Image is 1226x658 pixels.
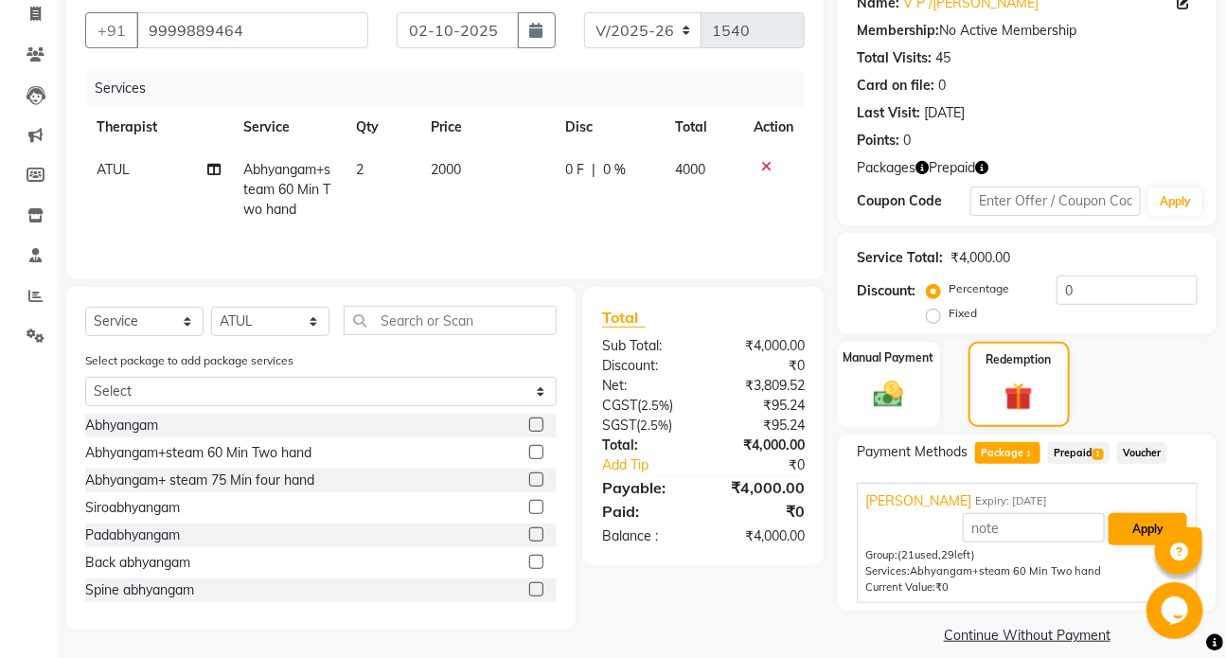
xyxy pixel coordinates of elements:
[857,131,899,151] div: Points:
[588,356,703,376] div: Discount:
[85,352,293,369] label: Select package to add package services
[857,191,970,211] div: Coupon Code
[986,351,1052,368] label: Redemption
[742,106,805,149] th: Action
[924,103,965,123] div: [DATE]
[857,103,920,123] div: Last Visit:
[703,356,819,376] div: ₹0
[431,161,461,178] span: 2000
[865,580,935,594] span: Current Value:
[857,158,915,178] span: Packages
[554,106,663,149] th: Disc
[243,161,330,218] span: Abhyangam+steam 60 Min Two hand
[85,553,190,573] div: Back abhyangam
[703,476,819,499] div: ₹4,000.00
[1146,582,1207,639] iframe: chat widget
[419,106,554,149] th: Price
[929,158,975,178] span: Prepaid
[963,513,1105,542] input: note
[865,548,897,561] span: Group:
[136,12,368,48] input: Search by Name/Mobile/Email/Code
[857,281,915,301] div: Discount:
[640,418,668,433] span: 2.5%
[1048,442,1110,464] span: Prepaid
[842,626,1213,646] a: Continue Without Payment
[588,436,703,455] div: Total:
[897,548,975,561] span: used, left)
[344,306,557,335] input: Search or Scan
[588,416,703,436] div: ( )
[85,498,180,518] div: Siroabhyangam
[588,500,703,523] div: Paid:
[935,580,949,594] span: ₹0
[865,491,971,511] span: [PERSON_NAME]
[703,396,819,416] div: ₹95.24
[664,106,742,149] th: Total
[356,161,364,178] span: 2
[703,416,819,436] div: ₹95.24
[865,564,910,578] span: Services:
[941,548,954,561] span: 29
[996,380,1041,414] img: _gift.svg
[588,476,703,499] div: Payable:
[85,580,194,600] div: Spine abhyangam
[85,443,311,463] div: Abhyangam+steam 60 Min Two hand
[588,396,703,416] div: ( )
[935,48,951,68] div: 45
[910,564,1101,578] span: Abhyangam+steam 60 Min Two hand
[97,161,130,178] span: ATUL
[949,305,977,322] label: Fixed
[864,378,913,412] img: _cash.svg
[232,106,345,149] th: Service
[903,131,911,151] div: 0
[857,21,939,41] div: Membership:
[938,76,946,96] div: 0
[85,106,232,149] th: Therapist
[1023,449,1034,460] span: 1
[970,187,1141,216] input: Enter Offer / Coupon Code
[1117,442,1167,464] span: Voucher
[602,417,636,434] span: SGST
[975,493,1047,509] span: Expiry: [DATE]
[857,76,934,96] div: Card on file:
[857,21,1198,41] div: No Active Membership
[85,416,158,436] div: Abhyangam
[675,161,705,178] span: 4000
[722,455,819,475] div: ₹0
[85,525,180,545] div: Padabhyangam
[703,500,819,523] div: ₹0
[949,280,1009,297] label: Percentage
[588,526,703,546] div: Balance :
[345,106,419,149] th: Qty
[588,455,722,475] a: Add Tip
[641,398,669,413] span: 2.5%
[857,48,932,68] div: Total Visits:
[87,71,819,106] div: Services
[951,248,1010,268] div: ₹4,000.00
[1093,449,1103,460] span: 1
[844,349,934,366] label: Manual Payment
[602,308,646,328] span: Total
[603,160,626,180] span: 0 %
[1148,187,1202,216] button: Apply
[897,548,915,561] span: (21
[1109,513,1187,545] button: Apply
[602,397,637,414] span: CGST
[975,442,1040,464] span: Package
[857,248,943,268] div: Service Total:
[703,376,819,396] div: ₹3,809.52
[588,376,703,396] div: Net:
[85,12,138,48] button: +91
[857,442,968,462] span: Payment Methods
[565,160,584,180] span: 0 F
[703,526,819,546] div: ₹4,000.00
[703,336,819,356] div: ₹4,000.00
[85,471,314,490] div: Abhyangam+ steam 75 Min four hand
[592,160,595,180] span: |
[588,336,703,356] div: Sub Total:
[703,436,819,455] div: ₹4,000.00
